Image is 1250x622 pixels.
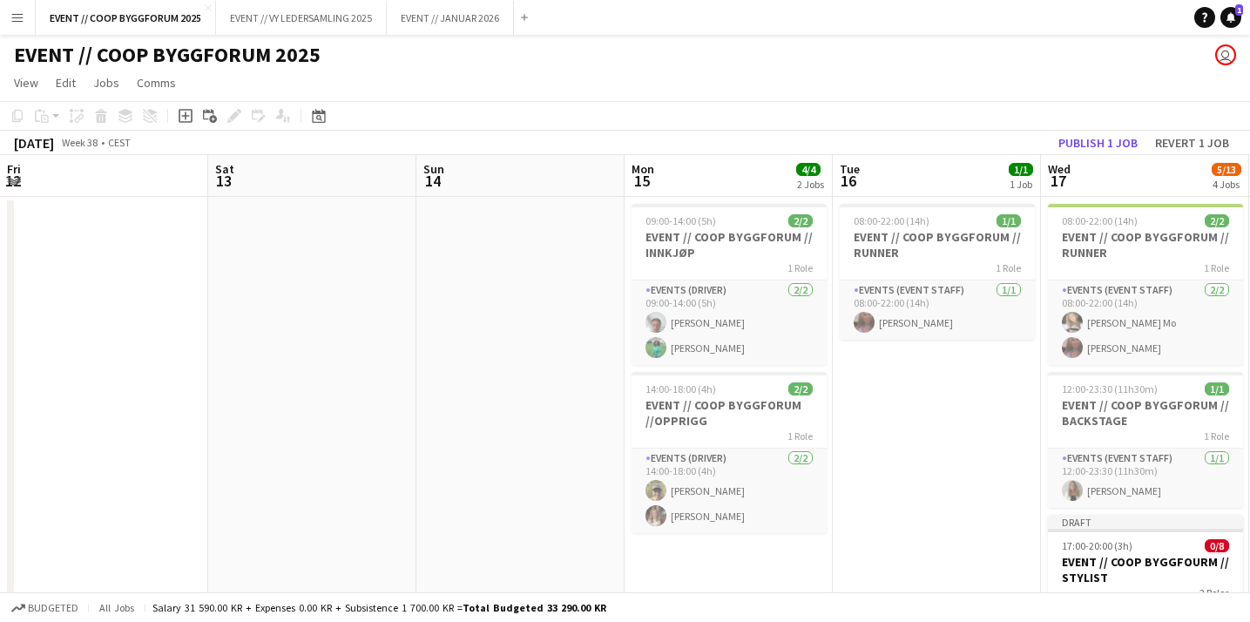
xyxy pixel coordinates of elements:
[1235,4,1243,16] span: 1
[997,214,1021,227] span: 1/1
[1215,44,1236,65] app-user-avatar: Rikke Bjørneng
[96,601,138,614] span: All jobs
[216,1,387,35] button: EVENT // VY LEDERSAMLING 2025
[1048,397,1243,429] h3: EVENT // COOP BYGGFORUM // BACKSTAGE
[797,178,824,191] div: 2 Jobs
[787,261,813,274] span: 1 Role
[56,75,76,91] span: Edit
[629,171,654,191] span: 15
[1220,7,1241,28] a: 1
[787,429,813,443] span: 1 Role
[632,204,827,365] app-job-card: 09:00-14:00 (5h)2/2EVENT // COOP BYGGFORUM // INNKJØP1 RoleEvents (Driver)2/209:00-14:00 (5h)[PER...
[840,161,860,177] span: Tue
[1009,163,1033,176] span: 1/1
[1048,281,1243,365] app-card-role: Events (Event Staff)2/208:00-22:00 (14h)[PERSON_NAME] Mo[PERSON_NAME]
[1204,429,1229,443] span: 1 Role
[632,229,827,260] h3: EVENT // COOP BYGGFORUM // INNKJØP
[423,161,444,177] span: Sun
[632,372,827,533] app-job-card: 14:00-18:00 (4h)2/2EVENT // COOP BYGGFORUM //OPPRIGG1 RoleEvents (Driver)2/214:00-18:00 (4h)[PERS...
[840,204,1035,340] app-job-card: 08:00-22:00 (14h)1/1EVENT // COOP BYGGFORUM // RUNNER1 RoleEvents (Event Staff)1/108:00-22:00 (14...
[632,449,827,533] app-card-role: Events (Driver)2/214:00-18:00 (4h)[PERSON_NAME][PERSON_NAME]
[632,161,654,177] span: Mon
[796,163,821,176] span: 4/4
[1204,261,1229,274] span: 1 Role
[1062,382,1158,396] span: 12:00-23:30 (11h30m)
[1048,161,1071,177] span: Wed
[1010,178,1032,191] div: 1 Job
[7,161,21,177] span: Fri
[1048,204,1243,365] app-job-card: 08:00-22:00 (14h)2/2EVENT // COOP BYGGFORUM // RUNNER1 RoleEvents (Event Staff)2/208:00-22:00 (14...
[854,214,929,227] span: 08:00-22:00 (14h)
[1048,229,1243,260] h3: EVENT // COOP BYGGFORUM // RUNNER
[1062,214,1138,227] span: 08:00-22:00 (14h)
[840,229,1035,260] h3: EVENT // COOP BYGGFORUM // RUNNER
[996,261,1021,274] span: 1 Role
[1212,163,1241,176] span: 5/13
[1213,178,1240,191] div: 4 Jobs
[9,598,81,618] button: Budgeted
[93,75,119,91] span: Jobs
[28,602,78,614] span: Budgeted
[1048,554,1243,585] h3: EVENT // COOP BYGGFOURM // STYLIST
[645,214,716,227] span: 09:00-14:00 (5h)
[788,382,813,396] span: 2/2
[788,214,813,227] span: 2/2
[645,382,716,396] span: 14:00-18:00 (4h)
[86,71,126,94] a: Jobs
[837,171,860,191] span: 16
[632,397,827,429] h3: EVENT // COOP BYGGFORUM //OPPRIGG
[14,134,54,152] div: [DATE]
[14,75,38,91] span: View
[1062,539,1132,552] span: 17:00-20:00 (3h)
[57,136,101,149] span: Week 38
[137,75,176,91] span: Comms
[387,1,514,35] button: EVENT // JANUAR 2026
[130,71,183,94] a: Comms
[1199,586,1229,599] span: 2 Roles
[14,42,321,68] h1: EVENT // COOP BYGGFORUM 2025
[1205,382,1229,396] span: 1/1
[632,281,827,365] app-card-role: Events (Driver)2/209:00-14:00 (5h)[PERSON_NAME][PERSON_NAME]
[1045,171,1071,191] span: 17
[152,601,606,614] div: Salary 31 590.00 KR + Expenses 0.00 KR + Subsistence 1 700.00 KR =
[840,281,1035,340] app-card-role: Events (Event Staff)1/108:00-22:00 (14h)[PERSON_NAME]
[1048,515,1243,529] div: Draft
[1048,449,1243,508] app-card-role: Events (Event Staff)1/112:00-23:30 (11h30m)[PERSON_NAME]
[4,171,21,191] span: 12
[49,71,83,94] a: Edit
[463,601,606,614] span: Total Budgeted 33 290.00 KR
[213,171,234,191] span: 13
[108,136,131,149] div: CEST
[7,71,45,94] a: View
[1048,372,1243,508] app-job-card: 12:00-23:30 (11h30m)1/1EVENT // COOP BYGGFORUM // BACKSTAGE1 RoleEvents (Event Staff)1/112:00-23:...
[421,171,444,191] span: 14
[36,1,216,35] button: EVENT // COOP BYGGFORUM 2025
[1148,132,1236,154] button: Revert 1 job
[1051,132,1145,154] button: Publish 1 job
[215,161,234,177] span: Sat
[1205,214,1229,227] span: 2/2
[1205,539,1229,552] span: 0/8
